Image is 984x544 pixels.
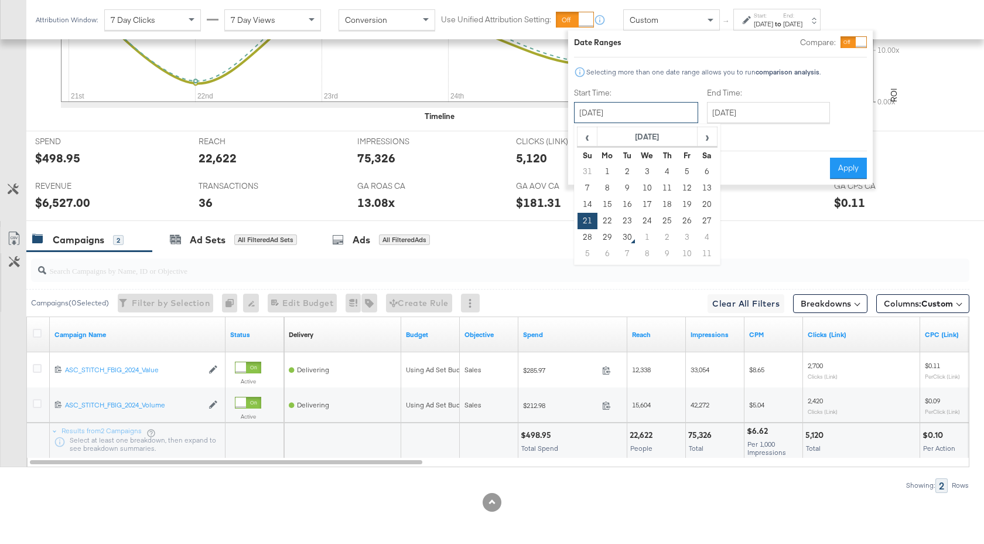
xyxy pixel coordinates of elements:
[657,196,677,213] td: 18
[113,235,124,246] div: 2
[697,246,717,262] td: 11
[876,294,969,313] button: Columns:Custom
[578,229,597,246] td: 28
[697,164,717,180] td: 6
[597,127,698,147] th: [DATE]
[231,15,275,25] span: 7 Day Views
[222,294,243,312] div: 0
[597,213,617,229] td: 22
[834,136,922,147] span: SESSIONS
[516,136,604,147] span: CLICKS (LINK)
[406,330,455,339] a: The maximum amount you're willing to spend on your ads, on average each day or over the lifetime ...
[617,164,637,180] td: 2
[357,194,395,211] div: 13.08x
[617,229,637,246] td: 30
[234,234,297,245] div: All Filtered Ad Sets
[597,196,617,213] td: 15
[783,19,802,29] div: [DATE]
[707,87,835,98] label: End Time:
[749,365,764,374] span: $8.65
[464,330,514,339] a: Your campaign's objective.
[637,196,657,213] td: 17
[379,234,430,245] div: All Filtered Ads
[925,361,940,370] span: $0.11
[637,229,657,246] td: 1
[756,67,819,76] strong: comparison analysis
[597,164,617,180] td: 1
[773,19,783,28] strong: to
[808,408,838,415] sub: Clicks (Link)
[297,365,329,374] span: Delivering
[199,136,286,147] span: REACH
[54,330,221,339] a: Your campaign name.
[922,430,947,441] div: $0.10
[657,147,677,164] th: Th
[35,136,123,147] span: SPEND
[425,111,455,122] div: Timeline
[523,401,597,410] span: $212.98
[578,213,597,229] td: 21
[199,194,213,211] div: 36
[688,430,715,441] div: 75,326
[697,180,717,196] td: 13
[35,149,80,166] div: $498.95
[586,68,821,76] div: Selecting more than one date range allows you to run .
[677,147,697,164] th: Fr
[289,330,313,339] div: Delivery
[925,396,940,405] span: $0.09
[951,481,969,489] div: Rows
[637,147,657,164] th: We
[597,229,617,246] td: 29
[657,246,677,262] td: 9
[834,181,922,192] span: GA CPS CA
[578,128,596,145] span: ‹
[749,400,764,409] span: $5.04
[677,229,697,246] td: 3
[406,365,471,375] div: Using Ad Set Budget
[235,413,261,420] label: Active
[516,181,604,192] span: GA AOV CA
[677,164,697,180] td: 5
[406,400,471,410] div: Using Ad Set Budget
[697,229,717,246] td: 4
[808,396,823,405] span: 2,420
[925,408,960,415] sub: Per Click (Link)
[808,330,915,339] a: The number of clicks on links appearing on your ad or Page that direct people to your sites off F...
[199,181,286,192] span: TRANSACTIONS
[889,88,899,102] text: ROI
[297,400,329,409] span: Delivering
[834,194,865,211] div: $0.11
[805,430,827,441] div: 5,120
[806,444,821,453] span: Total
[657,180,677,196] td: 11
[677,196,697,213] td: 19
[35,194,90,211] div: $6,527.00
[597,246,617,262] td: 6
[357,181,445,192] span: GA ROAS CA
[747,426,771,437] div: $6.62
[906,481,935,489] div: Showing:
[35,16,98,24] div: Attribution Window:
[691,330,740,339] a: The number of times your ad was served. On mobile apps an ad is counted as served the first time ...
[574,37,621,48] div: Date Ranges
[630,430,656,441] div: 22,622
[31,298,109,308] div: Campaigns ( 0 Selected)
[464,400,481,409] span: Sales
[46,254,884,277] input: Search Campaigns by Name, ID or Objective
[53,233,104,247] div: Campaigns
[441,14,551,25] label: Use Unified Attribution Setting:
[617,196,637,213] td: 16
[235,378,261,385] label: Active
[357,149,395,166] div: 75,326
[578,246,597,262] td: 5
[617,147,637,164] th: Tu
[754,12,773,19] label: Start:
[698,128,716,145] span: ›
[657,213,677,229] td: 25
[691,365,709,374] span: 33,054
[637,246,657,262] td: 8
[597,147,617,164] th: Mo
[35,181,123,192] span: REVENUE
[657,164,677,180] td: 4
[357,136,445,147] span: IMPRESSIONS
